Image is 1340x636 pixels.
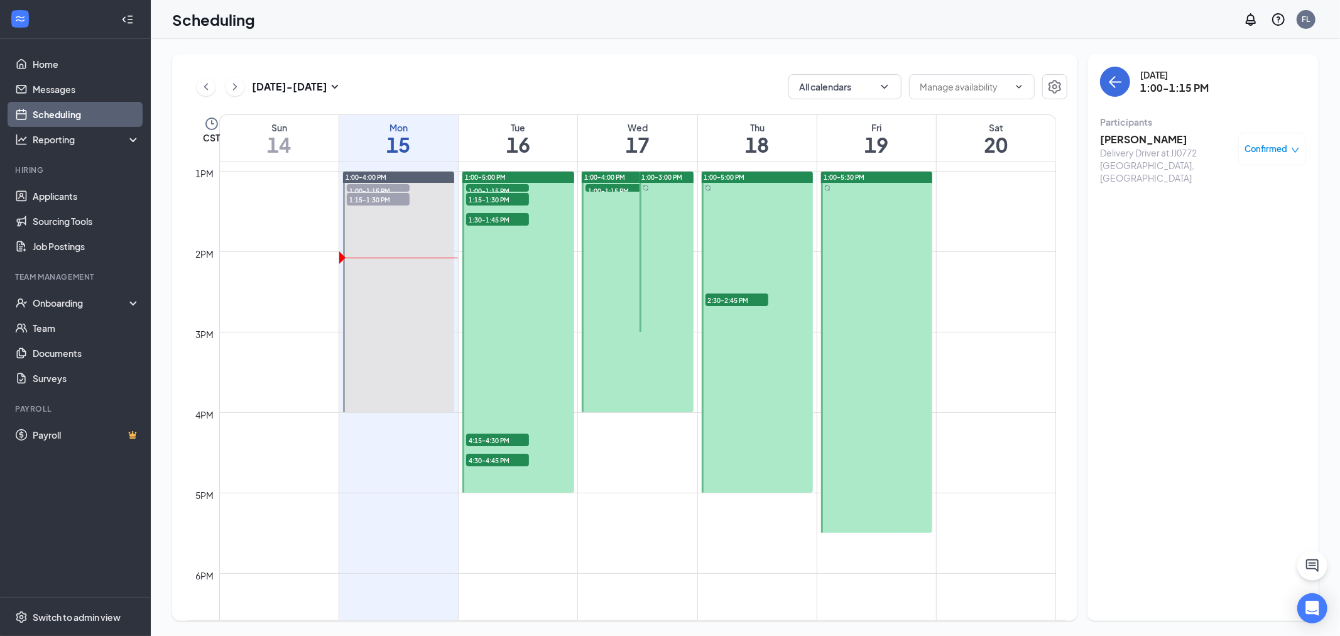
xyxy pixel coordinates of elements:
[33,209,140,234] a: Sourcing Tools
[1140,69,1209,81] div: [DATE]
[339,121,458,134] div: Mon
[704,173,745,182] span: 1:00-5:00 PM
[172,9,255,30] h1: Scheduling
[33,77,140,102] a: Messages
[817,115,936,162] a: September 19, 2025
[14,13,26,25] svg: WorkstreamLogo
[200,79,212,94] svg: ChevronLeft
[33,315,140,341] a: Team
[1108,74,1123,89] svg: ArrowLeft
[220,134,339,155] h1: 14
[193,167,217,180] div: 1pm
[226,77,244,96] button: ChevronRight
[193,569,217,583] div: 6pm
[466,434,529,446] span: 4:15-4:30 PM
[33,297,129,309] div: Onboarding
[347,184,410,197] span: 1:00-1:15 PM
[33,234,140,259] a: Job Postings
[698,134,817,155] h1: 18
[220,121,339,134] div: Sun
[817,121,936,134] div: Fri
[578,115,697,162] a: September 17, 2025
[197,77,215,96] button: ChevronLeft
[705,185,711,191] svg: Sync
[878,80,891,93] svg: ChevronDown
[33,184,140,209] a: Applicants
[346,173,386,182] span: 1:00-4:00 PM
[466,184,529,197] span: 1:00-1:15 PM
[466,454,529,466] span: 4:30-4:45 PM
[220,115,339,162] a: September 14, 2025
[33,611,121,623] div: Switch to admin view
[824,185,831,191] svg: Sync
[788,74,902,99] button: All calendarsChevronDown
[1014,82,1024,92] svg: ChevronDown
[1305,558,1320,573] svg: ChatActive
[1297,593,1327,623] div: Open Intercom Messenger
[1243,12,1258,27] svg: Notifications
[1302,14,1310,25] div: FL
[1100,146,1232,184] div: Delivery Driver at JJ0772 [GEOGRAPHIC_DATA], [GEOGRAPHIC_DATA]
[193,408,217,422] div: 4pm
[937,134,1055,155] h1: 20
[586,184,648,197] span: 1:00-1:15 PM
[937,121,1055,134] div: Sat
[466,213,529,226] span: 1:30-1:45 PM
[578,134,697,155] h1: 17
[698,115,817,162] a: September 18, 2025
[203,131,220,144] span: CST
[824,173,864,182] span: 1:00-5:30 PM
[193,247,217,261] div: 2pm
[33,366,140,391] a: Surveys
[817,134,936,155] h1: 19
[642,173,683,182] span: 1:00-3:00 PM
[466,193,529,206] span: 1:15-1:30 PM
[1245,143,1288,155] span: Confirmed
[193,327,217,341] div: 3pm
[33,422,140,447] a: PayrollCrown
[584,173,625,182] span: 1:00-4:00 PM
[459,134,577,155] h1: 16
[1042,74,1067,99] button: Settings
[339,134,458,155] h1: 15
[15,297,28,309] svg: UserCheck
[1047,79,1062,94] svg: Settings
[459,121,577,134] div: Tue
[339,115,458,162] a: September 15, 2025
[33,341,140,366] a: Documents
[705,293,768,306] span: 2:30-2:45 PM
[33,133,141,146] div: Reporting
[347,193,410,206] span: 1:15-1:30 PM
[465,173,506,182] span: 1:00-5:00 PM
[15,165,138,175] div: Hiring
[327,79,342,94] svg: SmallChevronDown
[1100,133,1232,146] h3: [PERSON_NAME]
[1140,81,1209,95] h3: 1:00-1:15 PM
[698,121,817,134] div: Thu
[15,133,28,146] svg: Analysis
[1100,116,1306,128] div: Participants
[920,80,1009,94] input: Manage availability
[15,611,28,623] svg: Settings
[1297,551,1327,581] button: ChatActive
[15,271,138,282] div: Team Management
[33,52,140,77] a: Home
[229,79,241,94] svg: ChevronRight
[578,121,697,134] div: Wed
[643,185,649,191] svg: Sync
[459,115,577,162] a: September 16, 2025
[193,488,217,502] div: 5pm
[937,115,1055,162] a: September 20, 2025
[1291,146,1300,155] span: down
[204,116,219,131] svg: Clock
[15,403,138,414] div: Payroll
[121,13,134,26] svg: Collapse
[1271,12,1286,27] svg: QuestionInfo
[1100,67,1130,97] button: back-button
[33,102,140,127] a: Scheduling
[252,80,327,94] h3: [DATE] - [DATE]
